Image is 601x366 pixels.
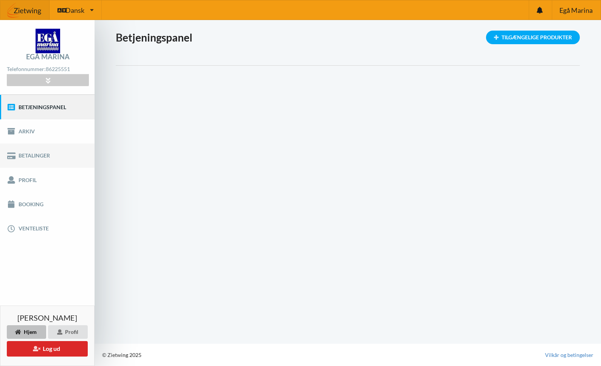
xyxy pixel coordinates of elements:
img: logo [36,29,60,53]
div: Hjem [7,325,46,339]
h1: Betjeningspanel [116,31,580,44]
span: Dansk [65,7,84,14]
span: Egå Marina [559,7,593,14]
button: Log ud [7,341,88,357]
div: Tilgængelige Produkter [486,31,580,44]
div: Telefonnummer: [7,64,89,74]
div: Egå Marina [26,53,70,60]
strong: 86225551 [46,66,70,72]
a: Vilkår og betingelser [545,351,593,359]
div: Profil [48,325,88,339]
span: [PERSON_NAME] [17,314,77,321]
